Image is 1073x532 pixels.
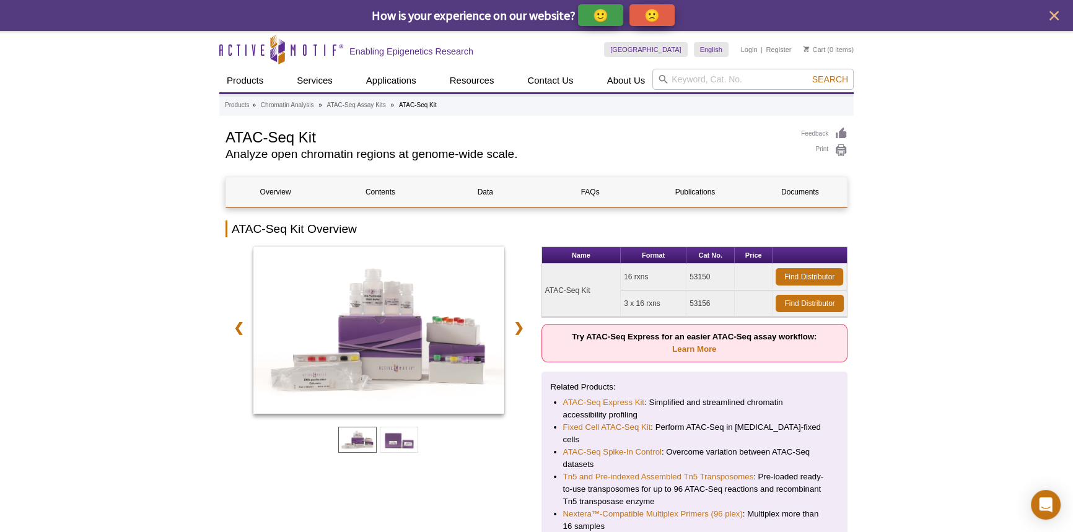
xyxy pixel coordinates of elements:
th: Format [621,247,686,264]
a: ATAC-Seq Kit [253,246,504,417]
li: | [761,42,763,57]
td: 16 rxns [621,264,686,290]
a: English [694,42,729,57]
th: Price [735,247,773,264]
h2: Analyze open chromatin regions at genome-wide scale. [226,149,789,160]
a: Documents [751,177,849,207]
li: ATAC-Seq Kit [399,102,437,108]
a: Fixed Cell ATAC-Seq Kit [563,421,651,434]
a: Applications [359,69,424,92]
a: Contact Us [520,69,580,92]
a: FAQs [541,177,639,207]
td: 3 x 16 rxns [621,290,686,317]
span: Search [812,74,848,84]
a: Resources [442,69,502,92]
button: close [1046,8,1062,24]
th: Name [542,247,621,264]
img: ATAC-Seq Kit [253,246,504,414]
h2: Enabling Epigenetics Research [349,46,473,57]
a: Tn5 and Pre-indexed Assembled Tn5 Transposomes [563,471,754,483]
p: 🙁 [644,7,660,23]
a: Feedback [801,127,847,141]
a: Products [225,100,249,111]
button: Search [808,74,852,85]
a: [GEOGRAPHIC_DATA] [604,42,688,57]
th: Cat No. [686,247,735,264]
li: » [391,102,395,108]
a: Contents [331,177,429,207]
a: ❮ [226,313,252,342]
a: Services [289,69,340,92]
strong: Try ATAC-Seq Express for an easier ATAC-Seq assay workflow: [572,332,817,354]
a: Register [766,45,791,54]
li: : Overcome variation between ATAC-Seq datasets [563,446,826,471]
h1: ATAC-Seq Kit [226,127,789,146]
a: About Us [600,69,653,92]
a: Login [741,45,758,54]
a: ATAC-Seq Assay Kits [327,100,386,111]
td: ATAC-Seq Kit [542,264,621,317]
td: 53156 [686,290,735,317]
a: Cart [804,45,825,54]
a: Chromatin Analysis [261,100,314,111]
a: Nextera™-Compatible Multiplex Primers (96 plex) [563,508,743,520]
a: ATAC-Seq Spike-In Control [563,446,662,458]
a: Publications [646,177,744,207]
img: Your Cart [804,46,809,52]
input: Keyword, Cat. No. [652,69,854,90]
h2: ATAC-Seq Kit Overview [226,220,847,237]
a: Overview [226,177,325,207]
li: : Pre-loaded ready-to-use transposomes for up to 96 ATAC-Seq reactions and recombinant Tn5 transp... [563,471,826,508]
p: 🙂 [593,7,608,23]
a: Find Distributor [776,295,844,312]
li: » [318,102,322,108]
li: : Simplified and streamlined chromatin accessibility profiling [563,396,826,421]
li: (0 items) [804,42,854,57]
a: ❯ [506,313,532,342]
a: Find Distributor [776,268,843,286]
a: Learn More [672,344,716,354]
td: 53150 [686,264,735,290]
span: How is your experience on our website? [372,7,576,23]
div: Open Intercom Messenger [1031,490,1061,520]
li: » [252,102,256,108]
p: Related Products: [551,381,839,393]
li: : Perform ATAC-Seq in [MEDICAL_DATA]-fixed cells [563,421,826,446]
a: Print [801,144,847,157]
a: Products [219,69,271,92]
a: ATAC-Seq Express Kit [563,396,644,409]
a: Data [436,177,535,207]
